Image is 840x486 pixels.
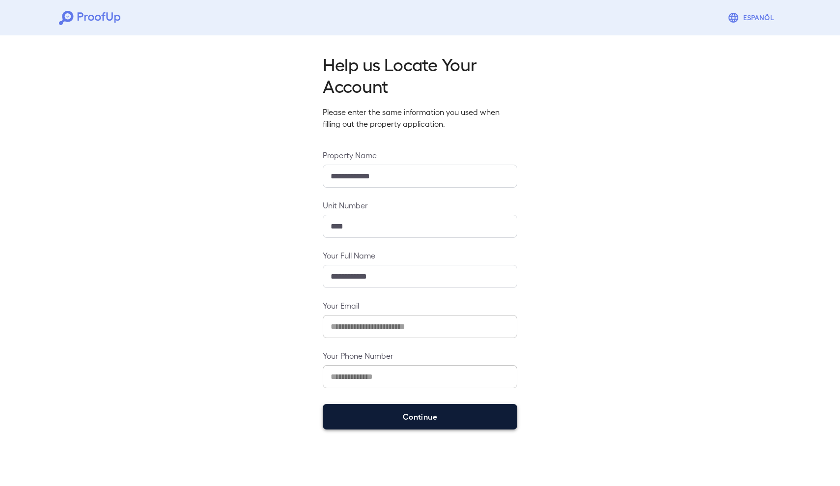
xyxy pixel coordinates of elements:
[323,300,517,311] label: Your Email
[323,200,517,211] label: Unit Number
[724,8,781,28] button: Espanõl
[323,250,517,261] label: Your Full Name
[323,149,517,161] label: Property Name
[323,404,517,429] button: Continue
[323,53,517,96] h2: Help us Locate Your Account
[323,106,517,130] p: Please enter the same information you used when filling out the property application.
[323,350,517,361] label: Your Phone Number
